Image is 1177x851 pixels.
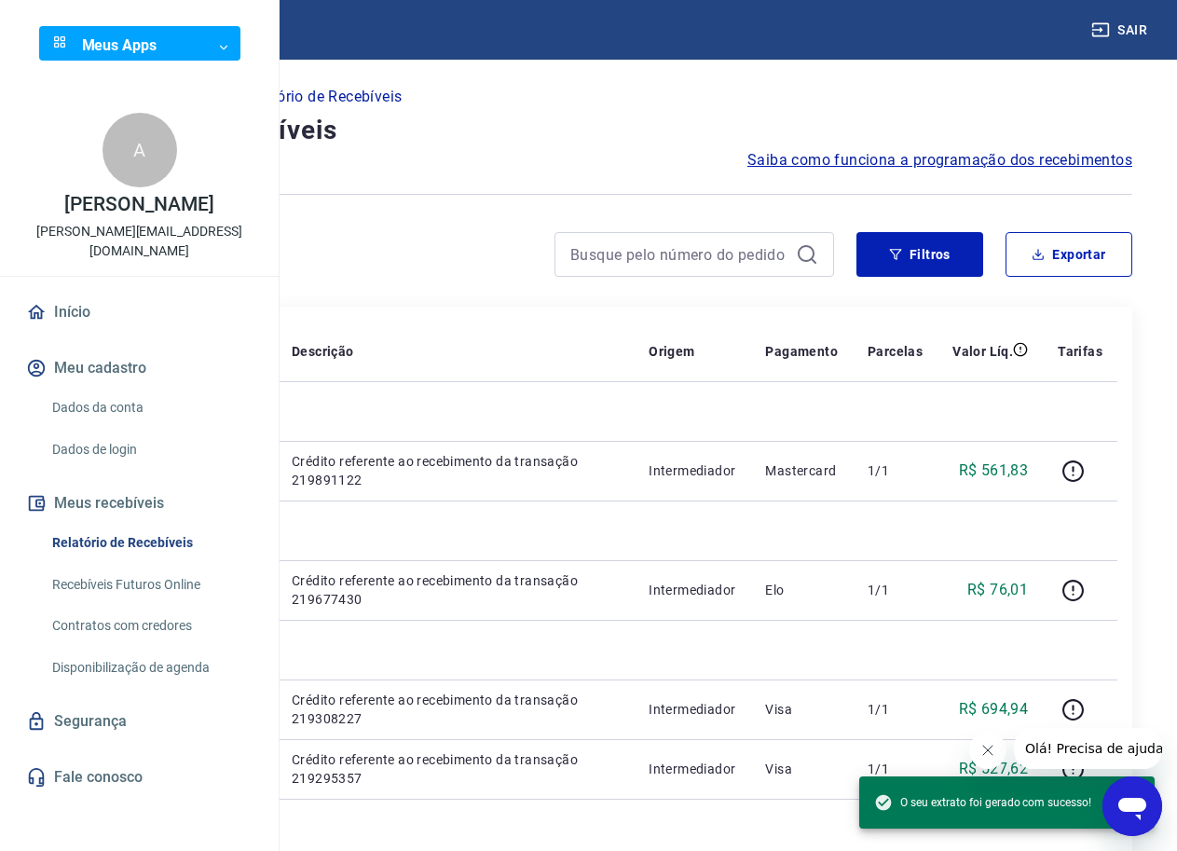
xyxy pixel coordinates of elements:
a: Dados da conta [45,389,256,427]
button: Filtros [856,232,983,277]
a: Fale conosco [22,757,256,798]
a: Saiba como funciona a programação dos recebimentos [747,149,1132,172]
p: Descrição [292,342,354,361]
p: Pagamento [765,342,838,361]
a: Relatório de Recebíveis [45,524,256,562]
iframe: Fechar mensagem [969,732,1006,769]
p: 1/1 [868,581,923,599]
span: O seu extrato foi gerado com sucesso! [874,793,1091,812]
p: R$ 76,01 [967,579,1028,601]
button: Meus recebíveis [22,483,256,524]
p: Tarifas [1058,342,1102,361]
p: R$ 694,94 [959,698,1029,721]
p: Intermediador [649,700,735,719]
p: 1/1 [868,760,923,778]
iframe: Botão para abrir a janela de mensagens [1102,776,1162,836]
p: Crédito referente ao recebimento da transação 219308227 [292,691,619,728]
iframe: Mensagem da empresa [1014,728,1162,769]
p: Intermediador [649,760,735,778]
p: 1/1 [868,700,923,719]
p: Parcelas [868,342,923,361]
p: Visa [765,760,838,778]
button: Exportar [1006,232,1132,277]
a: Segurança [22,701,256,742]
p: Elo [765,581,838,599]
p: Origem [649,342,694,361]
input: Busque pelo número do pedido [570,240,788,268]
button: Meu cadastro [22,348,256,389]
span: Olá! Precisa de ajuda? [11,13,157,28]
a: Disponibilização de agenda [45,649,256,687]
p: [PERSON_NAME] [64,195,213,214]
a: Contratos com credores [45,607,256,645]
p: 1/1 [868,461,923,480]
a: Recebíveis Futuros Online [45,566,256,604]
p: Crédito referente ao recebimento da transação 219677430 [292,571,619,609]
p: R$ 527,62 [959,758,1029,780]
p: Crédito referente ao recebimento da transação 219295357 [292,750,619,788]
p: Intermediador [649,581,735,599]
p: Crédito referente ao recebimento da transação 219891122 [292,452,619,489]
p: Visa [765,700,838,719]
p: [PERSON_NAME][EMAIL_ADDRESS][DOMAIN_NAME] [15,222,264,261]
p: Relatório de Recebíveis [241,86,402,108]
p: Mastercard [765,461,838,480]
div: A [103,113,177,187]
p: Valor Líq. [952,342,1013,361]
h4: Relatório de Recebíveis [45,112,1132,149]
button: Sair [1088,13,1155,48]
p: Intermediador [649,461,735,480]
p: R$ 561,83 [959,460,1029,482]
a: Dados de login [45,431,256,469]
a: Início [22,292,256,333]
